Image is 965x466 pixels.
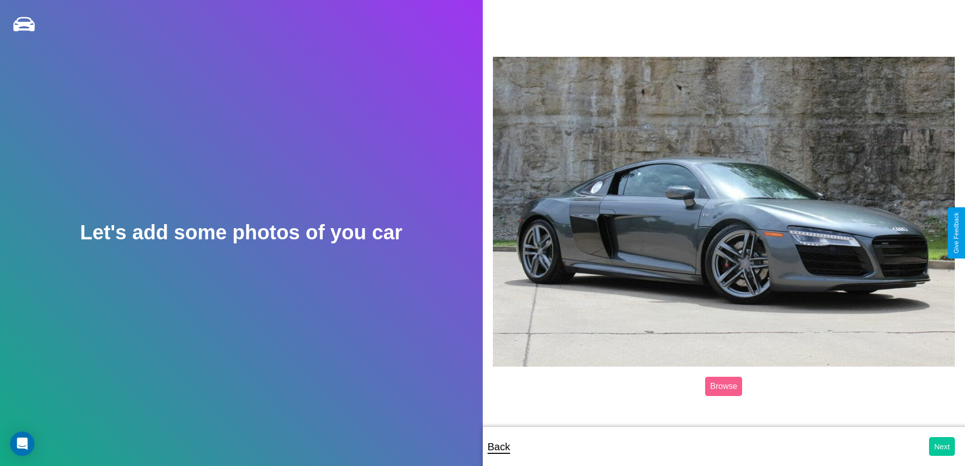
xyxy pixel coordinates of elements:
label: Browse [705,377,742,396]
img: posted [493,57,955,367]
button: Next [929,437,955,456]
p: Back [488,438,510,456]
h2: Let's add some photos of you car [80,221,402,244]
div: Give Feedback [953,212,960,254]
div: Open Intercom Messenger [10,432,34,456]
